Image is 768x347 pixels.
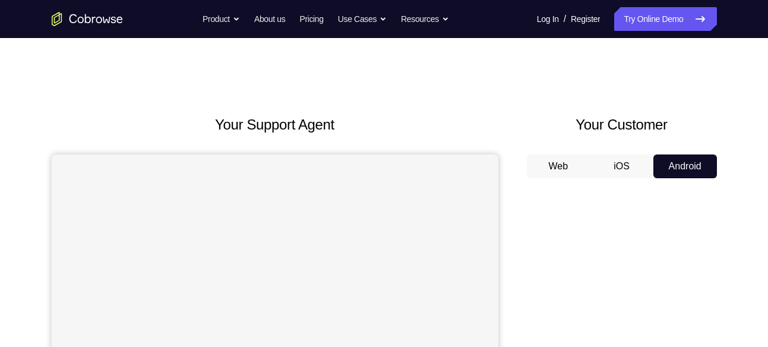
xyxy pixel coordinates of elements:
a: Pricing [299,7,323,31]
a: Go to the home page [52,12,123,26]
button: iOS [590,154,653,178]
a: Log In [537,7,559,31]
button: Resources [401,7,449,31]
a: Register [571,7,600,31]
button: Web [527,154,590,178]
a: About us [254,7,285,31]
button: Use Cases [338,7,387,31]
span: / [564,12,566,26]
h2: Your Customer [527,114,717,135]
a: Try Online Demo [614,7,716,31]
h2: Your Support Agent [52,114,498,135]
button: Android [653,154,717,178]
button: Product [203,7,240,31]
